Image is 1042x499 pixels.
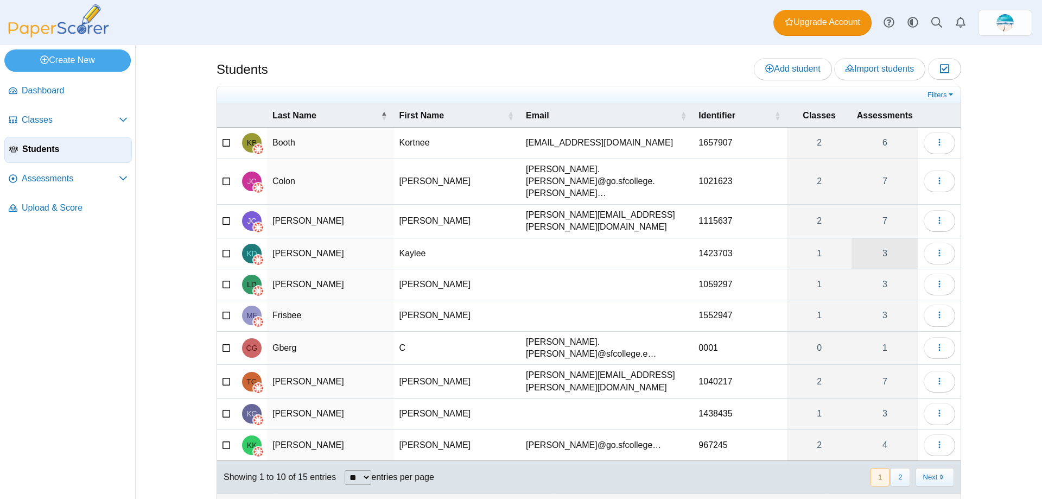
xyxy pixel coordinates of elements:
[267,238,394,269] td: [PERSON_NAME]
[394,159,521,205] td: [PERSON_NAME]
[253,255,264,266] img: canvas-logo.png
[246,344,258,352] span: C Gberg
[272,111,316,120] span: Last Name
[773,10,872,36] a: Upgrade Account
[803,111,836,120] span: Classes
[247,139,257,147] span: Kortnee Booth
[267,205,394,238] td: [PERSON_NAME]
[394,332,521,365] td: C
[698,111,735,120] span: Identifier
[4,195,132,222] a: Upload & Score
[22,114,119,126] span: Classes
[834,58,925,80] a: Import students
[925,90,958,100] a: Filters
[693,365,787,399] td: 1040217
[247,178,256,185] span: Jonathan Colon
[217,60,268,79] h1: Students
[852,269,918,300] a: 3
[4,137,132,163] a: Students
[246,410,257,418] span: Kristen Godfrey
[381,104,387,127] span: Last Name : Activate to invert sorting
[247,217,256,225] span: James Cuccio
[217,461,336,494] div: Showing 1 to 10 of 15 entries
[852,238,918,269] a: 3
[996,14,1014,31] img: ps.H1yuw66FtyTk4FxR
[765,64,820,73] span: Add student
[680,104,687,127] span: Email : Activate to sort
[267,159,394,205] td: Colon
[22,143,127,155] span: Students
[787,430,851,460] a: 2
[787,205,851,238] a: 2
[693,300,787,331] td: 1552947
[394,238,521,269] td: Kaylee
[4,30,113,39] a: PaperScorer
[787,128,851,158] a: 2
[852,300,918,331] a: 3
[693,269,787,300] td: 1059297
[267,269,394,300] td: [PERSON_NAME]
[4,4,113,37] img: PaperScorer
[22,202,128,214] span: Upload & Score
[852,399,918,429] a: 3
[787,365,851,398] a: 2
[267,128,394,159] td: Booth
[916,468,954,486] button: Next
[246,312,257,319] span: Megan Frisbee
[520,205,693,238] td: [PERSON_NAME][EMAIL_ADDRESS][PERSON_NAME][DOMAIN_NAME]
[246,250,257,257] span: Kaylee Dickerson
[693,430,787,461] td: 967245
[253,383,264,394] img: canvas-logo.png
[787,159,851,204] a: 2
[526,165,655,198] span: jonathan.colon@go.sfcollege.edu
[253,182,264,193] img: canvas-logo.png
[253,222,264,233] img: canvas-logo.png
[754,58,831,80] a: Add student
[520,365,693,399] td: [PERSON_NAME][EMAIL_ADDRESS][PERSON_NAME][DOMAIN_NAME]
[871,468,889,486] button: 1
[852,365,918,398] a: 7
[246,378,257,386] span: Tyler Glenn
[787,300,851,331] a: 1
[253,446,264,457] img: canvas-logo.png
[394,430,521,461] td: [PERSON_NAME]
[787,332,851,365] a: 0
[267,365,394,399] td: [PERSON_NAME]
[852,159,918,204] a: 7
[693,159,787,205] td: 1021623
[526,111,549,120] span: Email
[253,317,264,327] img: canvas-logo.png
[253,144,264,155] img: canvas-logo.png
[852,430,918,460] a: 4
[774,104,780,127] span: Identifier : Activate to sort
[787,269,851,300] a: 1
[394,300,521,331] td: [PERSON_NAME]
[4,166,132,192] a: Assessments
[693,332,787,365] td: 0001
[394,205,521,238] td: [PERSON_NAME]
[4,78,132,104] a: Dashboard
[394,399,521,429] td: [PERSON_NAME]
[996,14,1014,31] span: Chrissy Greenberg
[693,205,787,238] td: 1115637
[787,238,851,269] a: 1
[526,337,656,358] span: chrissy.greenberg@sfcollege.edu
[949,11,973,35] a: Alerts
[247,441,257,449] span: Kaitlyn Kaufmann
[787,399,851,429] a: 1
[852,128,918,158] a: 6
[267,399,394,429] td: [PERSON_NAME]
[852,205,918,238] a: 7
[253,415,264,426] img: canvas-logo.png
[267,300,394,331] td: Frisbee
[520,128,693,159] td: [EMAIL_ADDRESS][DOMAIN_NAME]
[4,49,131,71] a: Create New
[857,111,913,120] span: Assessments
[891,468,910,486] button: 2
[399,111,444,120] span: First Name
[869,468,954,486] nav: pagination
[267,332,394,365] td: Gberg
[693,128,787,159] td: 1657907
[267,430,394,461] td: [PERSON_NAME]
[247,281,257,288] span: Lucas Duarte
